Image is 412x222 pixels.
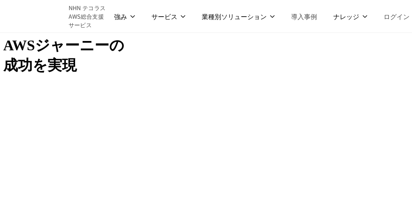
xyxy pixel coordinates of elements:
[3,197,214,204] a: AWS請求代行サービス 統合管理プラン
[291,11,317,22] a: 導入事例
[69,4,106,29] span: NHN テコラス AWS総合支援サービス
[151,11,186,22] p: サービス
[202,11,275,22] p: 業種別ソリューション
[3,146,214,203] img: AWS請求代行サービス 統合管理プラン
[384,11,410,22] a: ログイン
[3,36,409,75] h1: AWS ジャーニーの 成功を実現
[3,139,214,146] a: AWSとの戦略的協業契約 締結
[114,11,135,22] p: 強み
[3,88,214,144] img: AWSとの戦略的協業契約 締結
[12,4,106,29] a: AWS総合支援サービス C-Chorus NHN テコラスAWS総合支援サービス
[12,6,56,26] img: AWS総合支援サービス C-Chorus
[333,11,367,22] p: ナレッジ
